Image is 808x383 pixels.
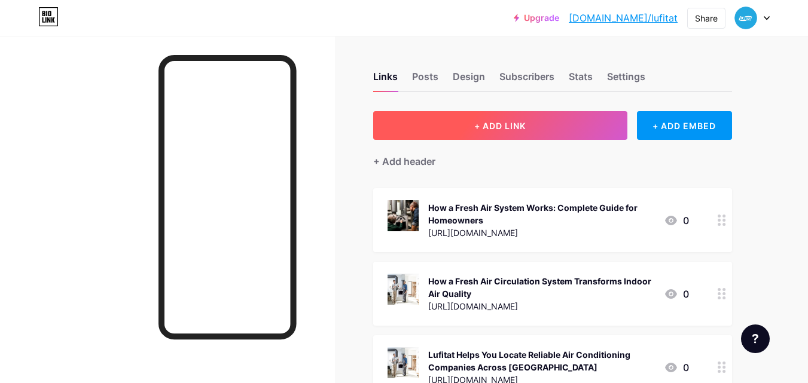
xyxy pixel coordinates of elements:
[499,69,554,91] div: Subscribers
[373,154,435,168] div: + Add header
[664,213,689,228] div: 0
[664,287,689,301] div: 0
[695,12,718,24] div: Share
[428,275,654,300] div: How a Fresh Air Circulation System Transforms Indoor Air Quality
[474,121,526,131] span: + ADD LINK
[569,69,593,91] div: Stats
[428,300,654,312] div: [URL][DOMAIN_NAME]
[569,11,678,25] a: [DOMAIN_NAME]/lufitat
[373,111,627,140] button: + ADD LINK
[388,274,419,305] img: How a Fresh Air Circulation System Transforms Indoor Air Quality
[412,69,438,91] div: Posts
[734,7,757,29] img: lufitat
[637,111,732,140] div: + ADD EMBED
[428,201,654,226] div: How a Fresh Air System Works: Complete Guide for Homeowners
[453,69,485,91] div: Design
[388,200,419,231] img: How a Fresh Air System Works: Complete Guide for Homeowners
[428,348,654,373] div: Lufitat Helps You Locate Reliable Air Conditioning Companies Across [GEOGRAPHIC_DATA]
[664,360,689,375] div: 0
[607,69,645,91] div: Settings
[514,13,559,23] a: Upgrade
[428,226,654,239] div: [URL][DOMAIN_NAME]
[373,69,398,91] div: Links
[388,347,419,378] img: Lufitat Helps You Locate Reliable Air Conditioning Companies Across UAE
